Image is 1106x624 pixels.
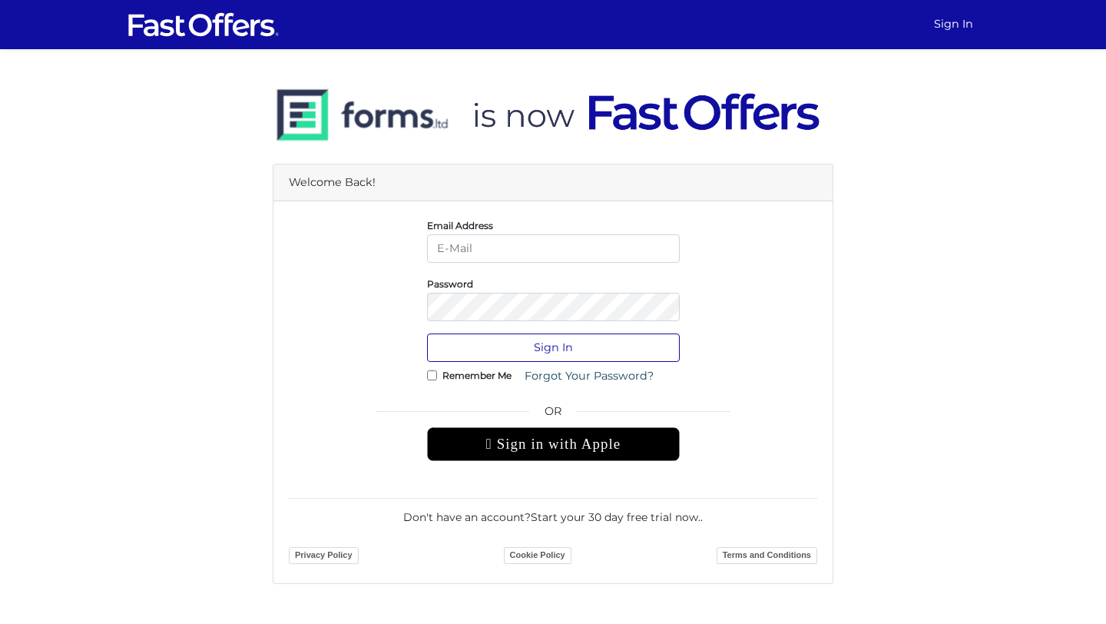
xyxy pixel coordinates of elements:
div: Sign in with Apple [427,427,680,461]
label: Email Address [427,224,493,227]
a: Privacy Policy [289,547,359,564]
a: Sign In [928,9,979,39]
a: Terms and Conditions [717,547,817,564]
label: Password [427,282,473,286]
a: Forgot Your Password? [515,362,664,390]
button: Sign In [427,334,680,362]
label: Remember Me [442,373,512,377]
a: Cookie Policy [504,547,571,564]
div: Don't have an account? . [289,498,817,526]
a: Start your 30 day free trial now. [531,510,700,524]
div: Welcome Back! [273,164,833,201]
span: OR [427,403,680,427]
input: E-Mail [427,234,680,263]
